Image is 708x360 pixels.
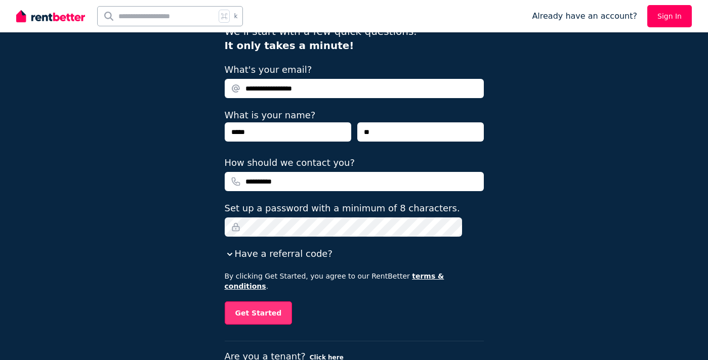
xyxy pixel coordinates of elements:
label: Set up a password with a minimum of 8 characters. [225,201,460,215]
button: Get Started [225,301,293,325]
button: Have a referral code? [225,247,332,261]
img: RentBetter [16,9,85,24]
span: k [234,12,237,20]
label: What is your name? [225,110,316,120]
a: Sign In [647,5,692,27]
label: What's your email? [225,63,312,77]
b: It only takes a minute! [225,39,354,52]
span: Already have an account? [532,10,637,22]
p: By clicking Get Started, you agree to our RentBetter . [225,271,484,291]
label: How should we contact you? [225,156,355,170]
